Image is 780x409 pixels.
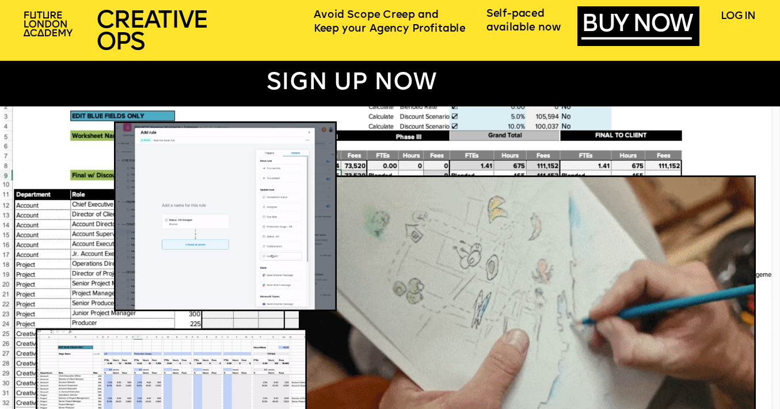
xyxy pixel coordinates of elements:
[486,9,545,19] span: Self-paced
[486,23,561,33] span: available now
[314,10,439,20] span: Avoid Scope Creep and
[96,9,207,56] span: CREATIVE OPS
[581,13,691,39] a: BUY NOW
[19,7,79,43] img: upload-2f72e7a8-3806-41e8-b55b-d754ac055a4a.png
[721,12,755,21] a: LOG IN
[314,24,465,33] span: Keep your Agency Profitable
